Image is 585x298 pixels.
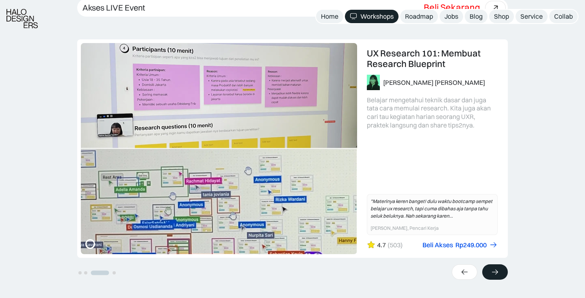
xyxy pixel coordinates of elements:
div: Service [520,12,543,21]
a: Shop [489,10,514,23]
div: Beli Sekarang [424,2,480,13]
a: Workshops [345,10,399,23]
div: 3 of 4 [77,39,508,258]
div: Beli Akses [422,241,453,249]
button: Go to slide 3 [91,270,109,275]
div: Home [321,12,338,21]
div: (503) [388,241,403,249]
div: Roadmap [405,12,433,21]
div: Blog [470,12,483,21]
div: Workshops [360,12,394,21]
div: 4.7 [377,241,386,249]
a: Blog [465,10,487,23]
div: Shop [494,12,509,21]
a: Collab [549,10,578,23]
a: Service [516,10,548,23]
a: Roadmap [400,10,438,23]
a: Jobs [440,10,463,23]
div: Jobs [444,12,458,21]
a: Beli AksesRp249.000 [422,241,498,249]
div: Rp249.000 [455,241,487,249]
ul: Select a slide to show [77,269,117,276]
div: Akses LIVE Event [82,3,145,13]
a: Home [316,10,343,23]
button: Go to slide 2 [84,271,87,274]
button: Go to slide 1 [78,271,82,274]
div: Collab [554,12,573,21]
button: Go to slide 4 [113,271,116,274]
